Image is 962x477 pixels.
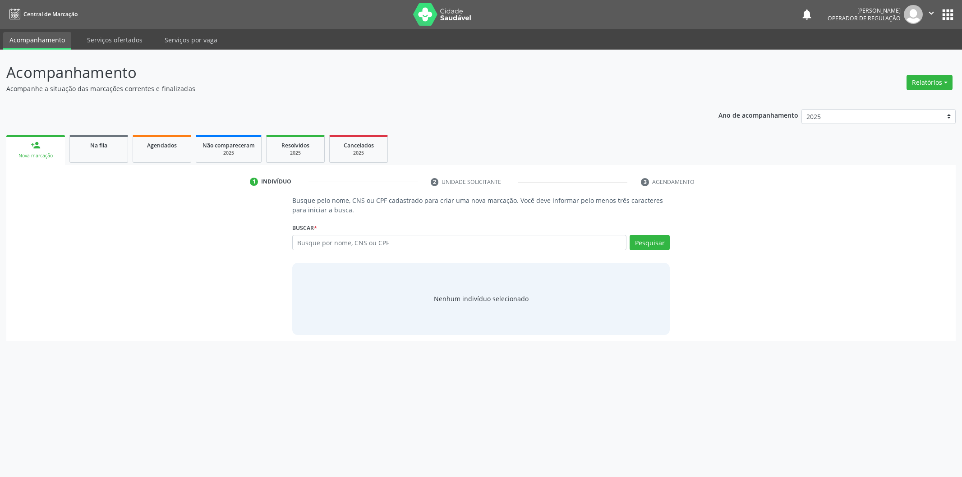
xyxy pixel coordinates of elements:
[801,8,813,21] button: notifications
[904,5,923,24] img: img
[923,5,940,24] button: 
[344,142,374,149] span: Cancelados
[828,14,901,22] span: Operador de regulação
[6,7,78,22] a: Central de Marcação
[434,294,529,303] div: Nenhum indivíduo selecionado
[81,32,149,48] a: Serviços ofertados
[23,10,78,18] span: Central de Marcação
[630,235,670,250] button: Pesquisar
[907,75,953,90] button: Relatórios
[336,150,381,156] div: 2025
[6,61,671,84] p: Acompanhamento
[31,140,41,150] div: person_add
[3,32,71,50] a: Acompanhamento
[158,32,224,48] a: Serviços por vaga
[926,8,936,18] i: 
[6,84,671,93] p: Acompanhe a situação das marcações correntes e finalizadas
[292,196,670,215] p: Busque pelo nome, CNS ou CPF cadastrado para criar uma nova marcação. Você deve informar pelo men...
[203,142,255,149] span: Não compareceram
[281,142,309,149] span: Resolvidos
[292,221,317,235] label: Buscar
[147,142,177,149] span: Agendados
[292,235,626,250] input: Busque por nome, CNS ou CPF
[90,142,107,149] span: Na fila
[13,152,59,159] div: Nova marcação
[250,178,258,186] div: 1
[718,109,798,120] p: Ano de acompanhamento
[940,7,956,23] button: apps
[203,150,255,156] div: 2025
[273,150,318,156] div: 2025
[828,7,901,14] div: [PERSON_NAME]
[261,178,291,186] div: Indivíduo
